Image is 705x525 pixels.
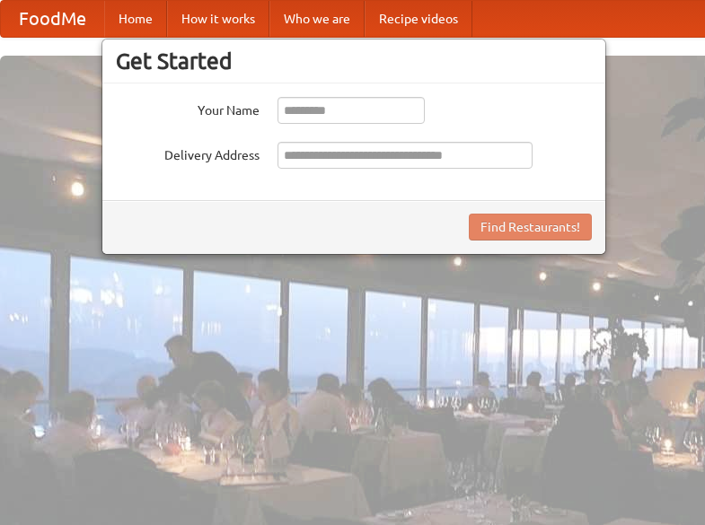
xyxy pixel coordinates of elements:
[469,214,592,241] button: Find Restaurants!
[116,97,260,119] label: Your Name
[116,142,260,164] label: Delivery Address
[104,1,167,37] a: Home
[269,1,365,37] a: Who we are
[1,1,104,37] a: FoodMe
[116,48,592,74] h3: Get Started
[167,1,269,37] a: How it works
[365,1,472,37] a: Recipe videos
